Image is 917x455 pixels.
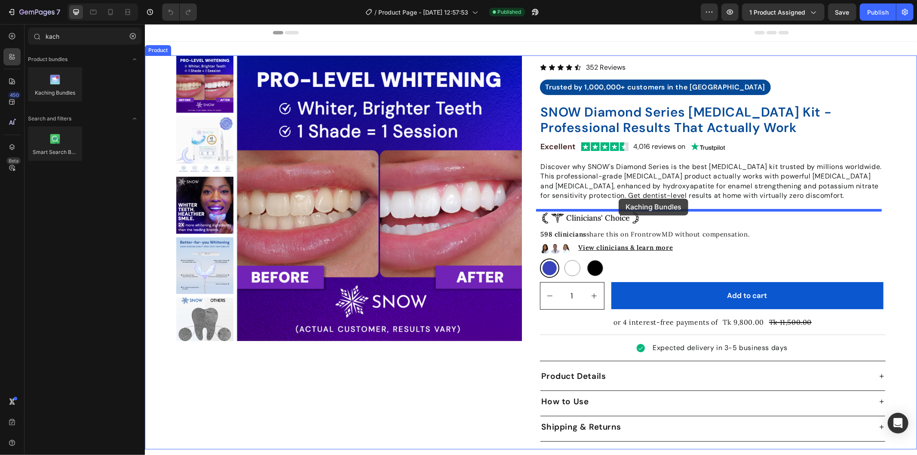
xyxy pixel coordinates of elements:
[749,8,805,17] span: 1 product assigned
[3,3,64,21] button: 7
[145,24,917,455] iframe: Design area
[6,157,21,164] div: Beta
[835,9,850,16] span: Save
[828,3,856,21] button: Save
[860,3,896,21] button: Publish
[867,8,889,17] div: Publish
[28,55,67,63] span: Product bundles
[375,8,377,17] span: /
[498,8,521,16] span: Published
[888,413,908,433] div: Open Intercom Messenger
[8,92,21,98] div: 450
[162,3,197,21] div: Undo/Redo
[28,28,141,45] input: Search Shopify Apps
[379,8,469,17] span: Product Page - [DATE] 12:57:53
[28,115,71,123] span: Search and filters
[742,3,825,21] button: 1 product assigned
[56,7,60,17] p: 7
[128,112,141,126] span: Toggle open
[128,52,141,66] span: Toggle open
